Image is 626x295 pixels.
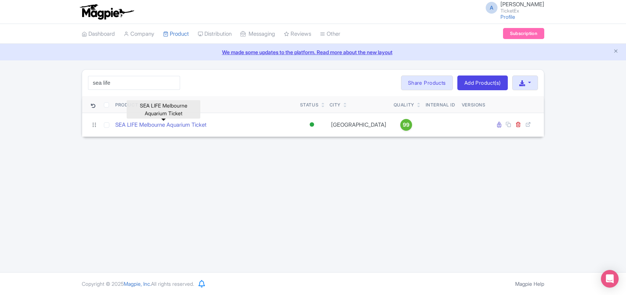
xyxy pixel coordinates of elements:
div: Status [300,102,319,108]
a: Product [163,24,189,44]
a: Profile [500,14,515,20]
input: Search product name, city, or interal id [88,76,180,90]
a: Subscription [503,28,544,39]
a: Messaging [240,24,275,44]
td: [GEOGRAPHIC_DATA] [327,113,391,137]
a: A [PERSON_NAME] TicketEx [481,1,544,13]
a: SEA LIFE Melbourne Aquarium Ticket [115,121,207,129]
button: Close announcement [613,48,619,56]
div: Open Intercom Messenger [601,270,619,288]
div: Copyright © 2025 All rights reserved. [77,280,198,288]
a: We made some updates to the platform. Read more about the new layout [4,48,622,56]
a: Dashboard [82,24,115,44]
div: SEA LIFE Melbourne Aquarium Ticket [127,100,200,119]
a: Reviews [284,24,311,44]
div: Product Name [115,102,153,108]
div: Active [308,119,316,130]
span: A [486,2,497,14]
img: logo-ab69f6fb50320c5b225c76a69d11143b.png [78,4,135,20]
th: Versions [459,96,489,113]
a: 99 [394,119,419,131]
span: [PERSON_NAME] [500,1,544,8]
a: Share Products [401,75,453,90]
a: Other [320,24,340,44]
small: TicketEx [500,8,544,13]
div: Quality [394,102,414,108]
span: Magpie, Inc. [124,281,151,287]
span: 99 [403,121,409,129]
a: Add Product(s) [457,75,508,90]
a: Company [124,24,154,44]
div: City [330,102,341,108]
a: Magpie Help [515,281,544,287]
th: Internal ID [422,96,459,113]
a: Distribution [198,24,232,44]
